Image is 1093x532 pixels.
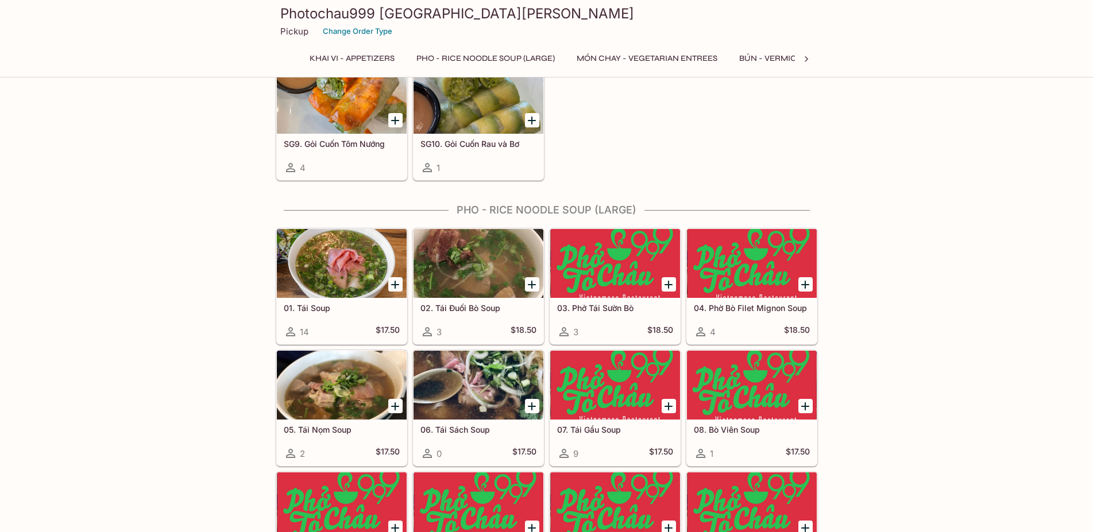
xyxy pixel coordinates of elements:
h5: 06. Tái Sách Soup [420,425,536,434]
span: 2 [300,448,305,459]
button: Add SG9. Gỏi Cuốn Tôm Nướng [388,113,403,127]
h5: SG10. Gỏi Cuốn Rau và Bơ [420,139,536,149]
button: Add 06. Tái Sách Soup [525,399,539,413]
div: 04. Phờ Bò Filet Mignon Soup [687,229,817,298]
button: Add SG10. Gỏi Cuốn Rau và Bơ [525,113,539,127]
span: 3 [437,327,442,337]
h5: $17.50 [376,325,400,339]
h5: $17.50 [376,446,400,460]
button: Add 07. Tái Gầu Soup [662,399,676,413]
div: SG10. Gỏi Cuốn Rau và Bơ [414,65,543,134]
p: Pickup [280,26,308,37]
h5: 01. Tái Soup [284,303,400,313]
a: SG9. Gỏi Cuốn Tôm Nướng4 [276,64,407,180]
button: Add 01. Tái Soup [388,277,403,292]
span: 14 [300,327,309,337]
span: 4 [300,162,306,173]
a: 07. Tái Gầu Soup9$17.50 [550,350,681,466]
a: 01. Tái Soup14$17.50 [276,228,407,344]
span: 1 [710,448,713,459]
button: MÓN CHAY - Vegetarian Entrees [570,51,724,67]
h5: $18.50 [784,325,810,339]
div: SG9. Gỏi Cuốn Tôm Nướng [277,65,407,134]
h5: $18.50 [511,325,536,339]
h5: 08. Bò Viên Soup [694,425,810,434]
a: SG10. Gỏi Cuốn Rau và Bơ1 [413,64,544,180]
div: 03. Phở Tái Sườn Bò [550,229,680,298]
span: 0 [437,448,442,459]
div: 08. Bò Viên Soup [687,351,817,420]
h3: Photochau999 [GEOGRAPHIC_DATA][PERSON_NAME] [280,5,813,22]
button: Add 04. Phờ Bò Filet Mignon Soup [798,277,813,292]
h5: 03. Phở Tái Sườn Bò [557,303,673,313]
div: 06. Tái Sách Soup [414,351,543,420]
div: 01. Tái Soup [277,229,407,298]
a: 06. Tái Sách Soup0$17.50 [413,350,544,466]
a: 03. Phở Tái Sườn Bò3$18.50 [550,228,681,344]
a: 04. Phờ Bò Filet Mignon Soup4$18.50 [686,228,817,344]
h5: 05. Tái Nọm Soup [284,425,400,434]
h5: SG9. Gỏi Cuốn Tôm Nướng [284,139,400,149]
button: Khai Vi - Appetizers [303,51,401,67]
span: 1 [437,162,440,173]
h5: $17.50 [512,446,536,460]
button: Add 03. Phở Tái Sườn Bò [662,277,676,292]
a: 05. Tái Nọm Soup2$17.50 [276,350,407,466]
h5: $18.50 [647,325,673,339]
div: 05. Tái Nọm Soup [277,351,407,420]
button: Pho - Rice Noodle Soup (Large) [410,51,561,67]
a: 08. Bò Viên Soup1$17.50 [686,350,817,466]
button: Add 08. Bò Viên Soup [798,399,813,413]
button: BÚN - Vermicelli Noodles [733,51,860,67]
div: 02. Tái Đuối Bò Soup [414,229,543,298]
h5: 02. Tái Đuối Bò Soup [420,303,536,313]
div: 07. Tái Gầu Soup [550,351,680,420]
span: 3 [573,327,578,337]
span: 9 [573,448,578,459]
h5: $17.50 [649,446,673,460]
a: 02. Tái Đuối Bò Soup3$18.50 [413,228,544,344]
button: Add 02. Tái Đuối Bò Soup [525,277,539,292]
span: 4 [710,327,716,337]
h5: $17.50 [786,446,810,460]
button: Change Order Type [318,22,397,40]
h4: Pho - Rice Noodle Soup (Large) [276,204,818,216]
h5: 07. Tái Gầu Soup [557,425,673,434]
button: Add 05. Tái Nọm Soup [388,399,403,413]
h5: 04. Phờ Bò Filet Mignon Soup [694,303,810,313]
